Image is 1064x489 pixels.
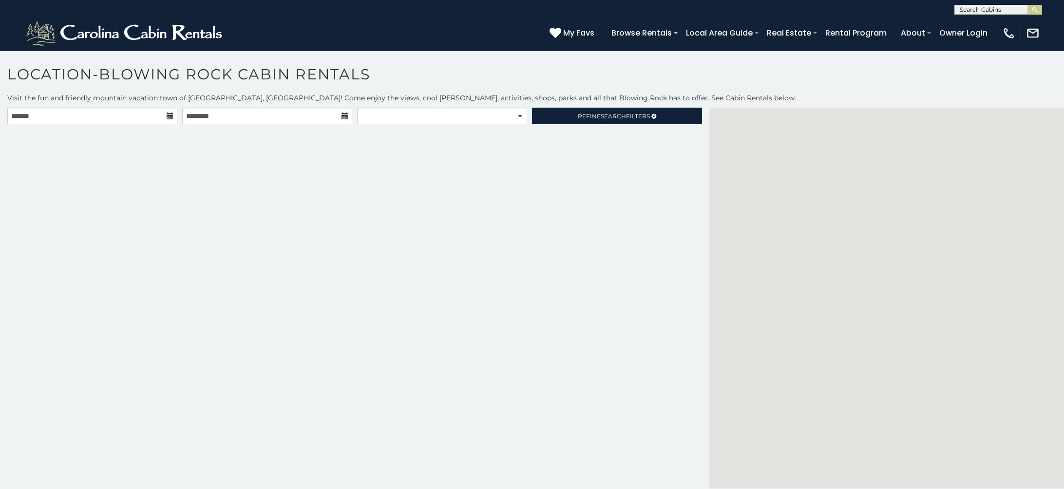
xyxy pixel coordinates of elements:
[607,24,677,41] a: Browse Rentals
[24,19,227,48] img: White-1-2.png
[1026,26,1040,40] img: mail-regular-white.png
[1002,26,1016,40] img: phone-regular-white.png
[578,113,650,120] span: Refine Filters
[934,24,992,41] a: Owner Login
[532,108,702,124] a: RefineSearchFilters
[896,24,930,41] a: About
[820,24,892,41] a: Rental Program
[563,27,594,39] span: My Favs
[762,24,816,41] a: Real Estate
[550,27,597,39] a: My Favs
[681,24,758,41] a: Local Area Guide
[601,113,626,120] span: Search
